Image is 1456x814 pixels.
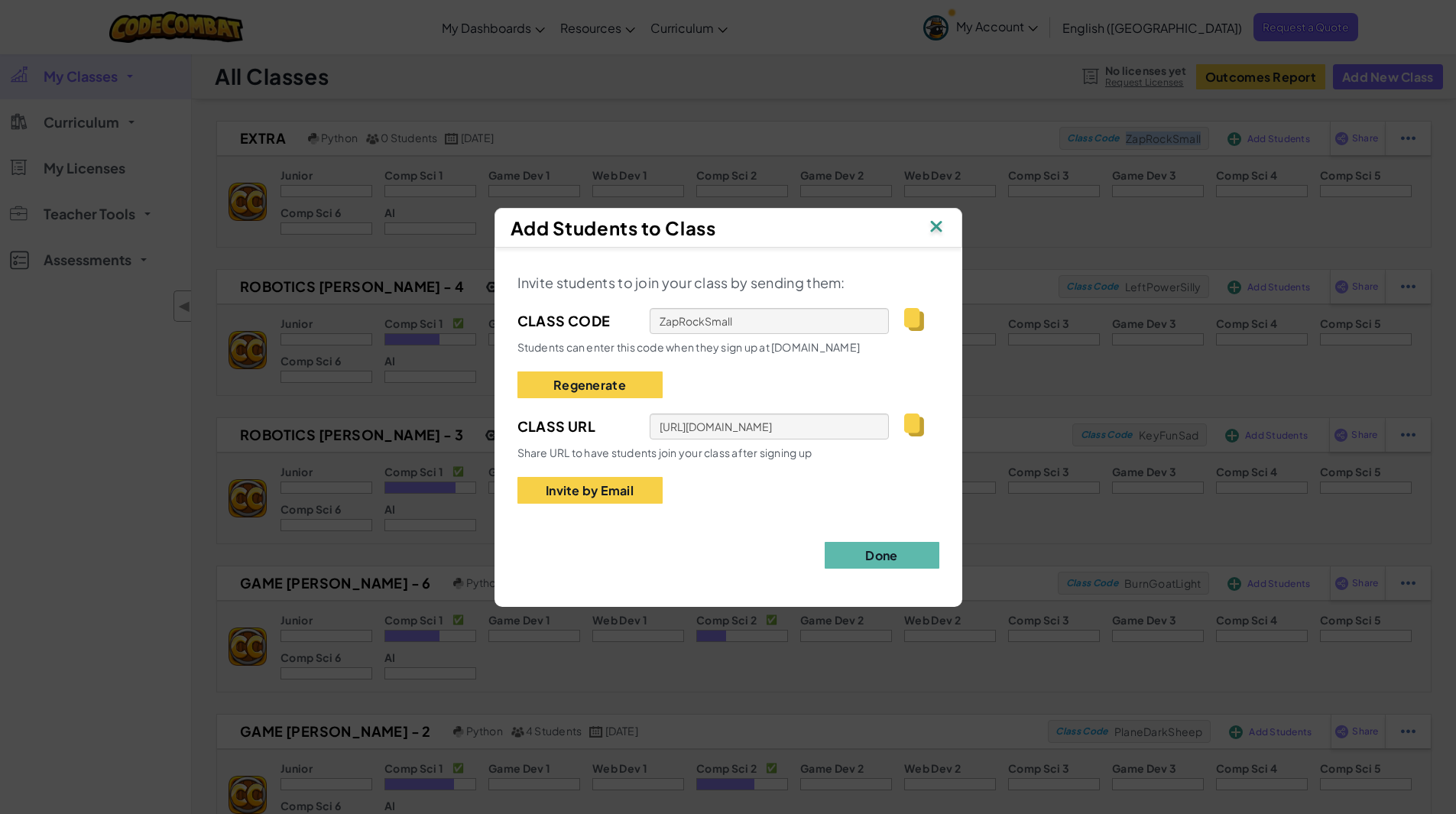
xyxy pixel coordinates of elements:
[926,216,946,239] img: IconClose.svg
[517,340,861,354] span: Students can enter this code when they sign up at [DOMAIN_NAME]
[904,413,923,436] img: IconCopy.svg
[517,446,812,459] span: Share URL to have students join your class after signing up
[904,308,923,331] img: IconCopy.svg
[517,310,634,332] span: Class Code
[517,371,663,398] button: Regenerate
[517,274,845,291] span: Invite students to join your class by sending them:
[517,477,663,504] button: Invite by Email
[511,216,716,239] span: Add Students to Class
[517,415,634,438] span: Class Url
[825,542,939,569] button: Done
